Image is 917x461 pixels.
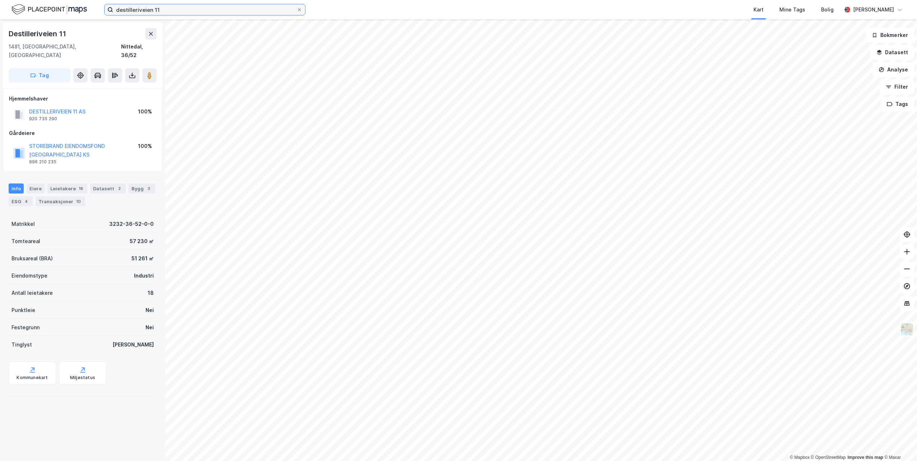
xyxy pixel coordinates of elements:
[11,340,32,349] div: Tinglyst
[129,183,155,194] div: Bygg
[881,427,917,461] iframe: Chat Widget
[146,323,154,332] div: Nei
[779,5,805,14] div: Mine Tags
[881,97,914,111] button: Tags
[881,427,917,461] div: Kontrollprogram for chat
[23,198,30,205] div: 4
[754,5,764,14] div: Kart
[11,323,40,332] div: Festegrunn
[145,185,152,192] div: 3
[70,375,95,381] div: Miljøstatus
[11,3,87,16] img: logo.f888ab2527a4732fd821a326f86c7f29.svg
[870,45,914,60] button: Datasett
[790,455,810,460] a: Mapbox
[112,340,154,349] div: [PERSON_NAME]
[109,220,154,228] div: 3232-36-52-0-0
[77,185,84,192] div: 18
[11,220,35,228] div: Matrikkel
[811,455,846,460] a: OpenStreetMap
[146,306,154,315] div: Nei
[11,271,47,280] div: Eiendomstype
[9,196,33,206] div: ESG
[880,80,914,94] button: Filter
[138,107,152,116] div: 100%
[27,183,45,194] div: Eiere
[130,237,154,246] div: 57 230 ㎡
[138,142,152,150] div: 100%
[853,5,894,14] div: [PERSON_NAME]
[821,5,834,14] div: Bolig
[148,289,154,297] div: 18
[9,68,70,83] button: Tag
[9,28,67,39] div: Destilleriveien 11
[11,289,53,297] div: Antall leietakere
[47,183,87,194] div: Leietakere
[900,322,914,336] img: Z
[132,254,154,263] div: 51 261 ㎡
[9,129,156,138] div: Gårdeiere
[36,196,85,206] div: Transaksjoner
[29,116,57,122] div: 920 735 290
[113,4,296,15] input: Søk på adresse, matrikkel, gårdeiere, leietakere eller personer
[11,306,35,315] div: Punktleie
[17,375,48,381] div: Kommunekart
[872,62,914,77] button: Analyse
[116,185,123,192] div: 2
[9,183,24,194] div: Info
[134,271,154,280] div: Industri
[121,42,157,60] div: Nittedal, 36/52
[848,455,883,460] a: Improve this map
[29,159,56,165] div: 996 210 235
[9,94,156,103] div: Hjemmelshaver
[75,198,82,205] div: 10
[90,183,126,194] div: Datasett
[11,237,40,246] div: Tomteareal
[11,254,53,263] div: Bruksareal (BRA)
[9,42,121,60] div: 1481, [GEOGRAPHIC_DATA], [GEOGRAPHIC_DATA]
[866,28,914,42] button: Bokmerker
